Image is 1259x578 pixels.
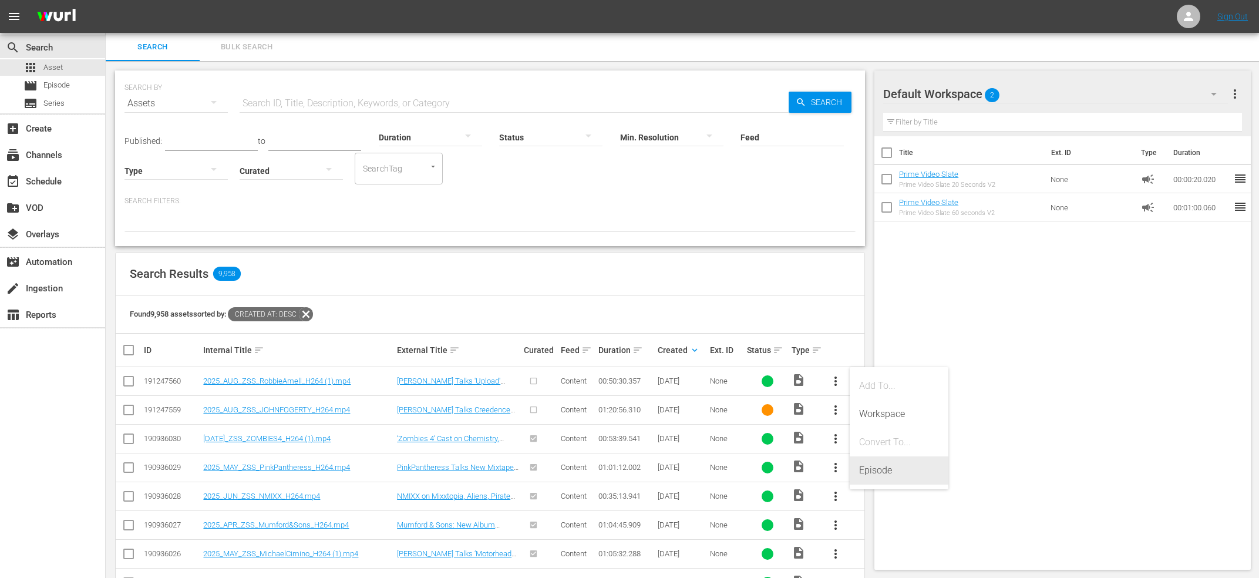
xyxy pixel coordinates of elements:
th: Type [1134,136,1166,169]
div: Workspace [859,400,939,428]
span: keyboard_arrow_down [689,345,700,355]
span: Asset [23,61,38,75]
a: 2025_AUG_ZSS_RobbieAmell_H264 (1).mp4 [203,377,351,385]
span: Content [561,492,587,500]
span: Video [792,517,806,531]
span: more_vert [1228,87,1242,101]
span: video_file [792,402,806,416]
th: Title [899,136,1044,169]
span: Reports [6,308,20,322]
span: Video [792,431,806,445]
a: Mumford & Sons: New Album ‘Rushmere,’ New Beginnings, Banjos and Waistcoats (Full Episode) [397,520,517,547]
div: 00:35:13.941 [598,492,654,500]
span: Series [43,98,65,109]
span: Content [561,434,587,443]
a: Prime Video Slate [899,170,958,179]
button: more_vert [822,396,850,424]
td: 00:00:20.020 [1169,165,1233,193]
span: Ad [1141,200,1155,214]
a: NMIXX on Mixxtopia, Aliens, Pirate Ships, and EP ‘Fe3O4: Forward’ [397,492,515,509]
div: 01:20:56.310 [598,405,654,414]
a: Sign Out [1217,12,1248,21]
div: [DATE] [658,434,706,443]
div: Convert To... [859,428,939,456]
div: ID [144,345,200,355]
span: video_file [792,373,806,387]
button: more_vert [822,482,850,510]
div: [DATE] [658,405,706,414]
span: menu [7,9,21,23]
span: Overlays [6,227,20,241]
div: 00:53:39.541 [598,434,654,443]
button: more_vert [822,511,850,539]
span: Created At: desc [228,307,299,321]
div: None [710,377,743,385]
span: sort [449,345,460,355]
span: more_vert [829,403,843,417]
div: 191247559 [144,405,200,414]
div: None [710,463,743,472]
button: Search [789,92,851,113]
button: more_vert [822,367,850,395]
button: more_vert [822,453,850,482]
a: PinkPantheress Talks New Mixtape ‘Fancy That,’ Success of "Boy's a liar Pt. 2," & Ice Spice [397,463,519,489]
div: Episode [859,456,939,485]
span: Bulk Search [207,41,287,54]
td: None [1046,193,1137,221]
span: Ingestion [6,281,20,295]
button: Open [427,161,439,172]
span: Video [792,546,806,560]
span: more_vert [829,547,843,561]
div: Add To... [859,372,939,400]
span: Search [806,92,851,113]
div: 01:04:45.909 [598,520,654,529]
div: [DATE] [658,549,706,558]
div: Feed [561,343,594,357]
div: [DATE] [658,492,706,500]
span: Content [561,549,587,558]
span: more_vert [829,489,843,503]
a: 2025_MAY_ZSS_PinkPantheress_H264.mp4 [203,463,350,472]
span: more_vert [829,518,843,532]
div: [DATE] [658,520,706,529]
div: [DATE] [658,463,706,472]
button: more_vert [822,540,850,568]
div: Prime Video Slate 60 seconds V2 [899,209,995,217]
a: ‘Zombies 4’ Cast on Chemistry, Tough Choreography, Shrimpy, Disney, and the ‘[PERSON_NAME] of the... [397,434,515,469]
span: 2 [985,83,999,107]
div: None [710,405,743,414]
a: [PERSON_NAME] Talks 'Upload' Season 4, 'Code 8,' 'True [PERSON_NAME],' and 'The Duff' [397,377,505,403]
div: Type [792,343,818,357]
span: Schedule [6,174,20,189]
a: 2025_MAY_ZSS_MichaelCimino_H264 (1).mp4 [203,549,358,558]
div: None [710,520,743,529]
img: ans4CAIJ8jUAAAAAAAAAAAAAAAAAAAAAAAAgQb4GAAAAAAAAAAAAAAAAAAAAAAAAJMjXAAAAAAAAAAAAAAAAAAAAAAAAgAT5G... [28,3,85,31]
span: reorder [1233,172,1247,186]
a: [PERSON_NAME] Talks ‘Motorheads,’ ‘[PERSON_NAME],’ Upcoming Album, and 'Never Have I Ever' [397,549,519,576]
a: [PERSON_NAME] Talks Creedence Clearwater Revival, "Proud [PERSON_NAME]," "Fortunate Son," & New A... [397,405,517,441]
div: Default Workspace [883,78,1228,110]
span: reorder [1233,200,1247,214]
div: 190936029 [144,463,200,472]
a: [DATE]_ZSS_ZOMBIES4_H264 (1).mp4 [203,434,331,443]
div: None [710,549,743,558]
div: Assets [124,87,228,120]
p: Search Filters: [124,196,856,206]
span: Content [561,520,587,529]
span: Search [6,41,20,55]
div: Internal Title [203,343,393,357]
span: Search [113,41,193,54]
span: Published: [124,136,162,146]
span: more_vert [829,432,843,446]
span: Ad [1141,172,1155,186]
div: Prime Video Slate 20 Seconds V2 [899,181,995,189]
div: Status [747,343,788,357]
span: sort [632,345,643,355]
div: 01:05:32.288 [598,549,654,558]
span: Video [792,488,806,502]
span: Content [561,405,587,414]
div: 190936027 [144,520,200,529]
span: more_vert [829,374,843,388]
a: Prime Video Slate [899,198,958,207]
div: None [710,492,743,500]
